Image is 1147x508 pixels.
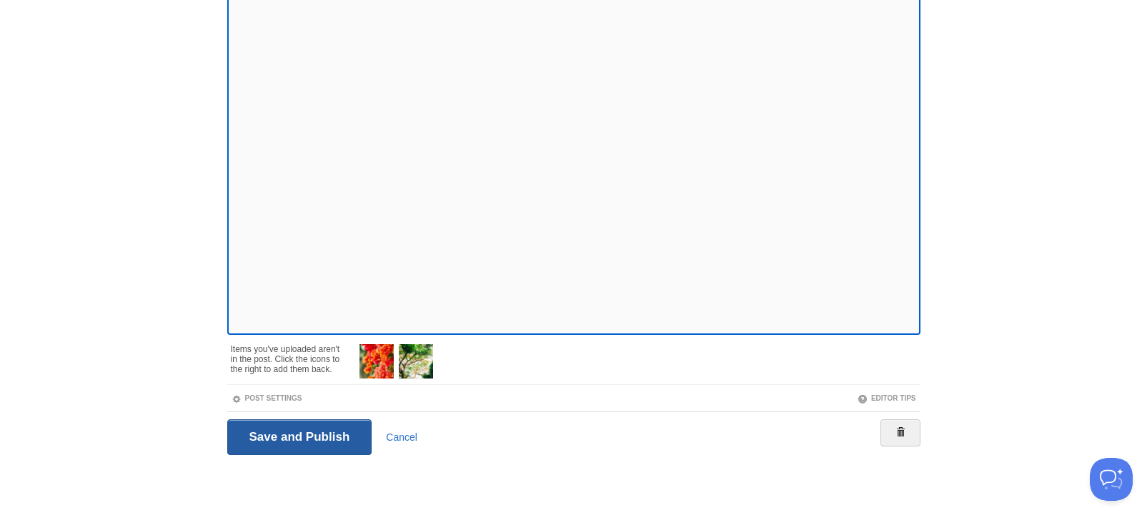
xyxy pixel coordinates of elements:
[1090,458,1133,501] iframe: Help Scout Beacon - Open
[386,431,417,443] a: Cancel
[399,344,433,378] img: thumb_pexels-hoangchuong-2331006.jpg
[232,394,302,402] a: Post Settings
[858,394,916,402] a: Editor Tips
[227,419,372,455] input: Save and Publish
[231,337,346,374] div: Items you've uploaded aren't in the post. Click the icons to the right to add them back.
[359,344,394,378] img: thumb_10-things.jpg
